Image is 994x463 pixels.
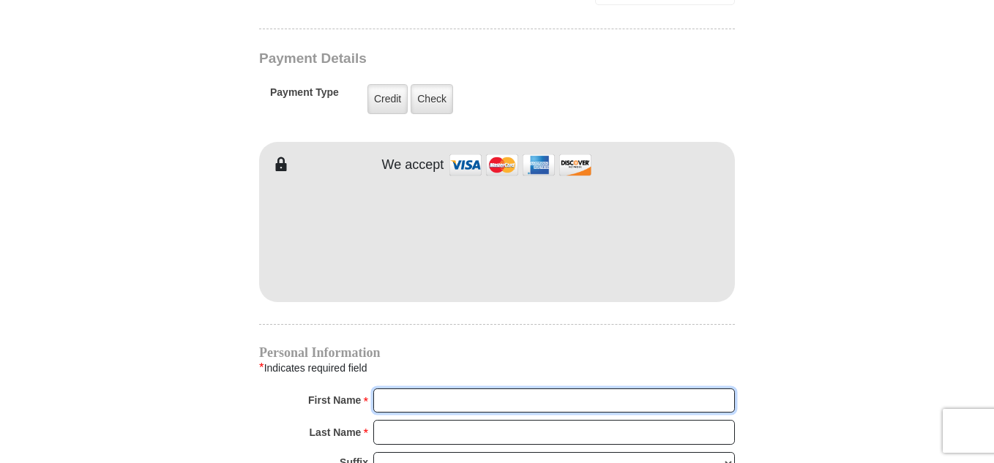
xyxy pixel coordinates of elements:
[270,86,339,106] h5: Payment Type
[308,390,361,410] strong: First Name
[382,157,444,173] h4: We accept
[310,422,362,443] strong: Last Name
[259,50,632,67] h3: Payment Details
[411,84,453,114] label: Check
[367,84,408,114] label: Credit
[259,358,735,377] div: Indicates required field
[259,347,735,358] h4: Personal Information
[447,149,594,181] img: credit cards accepted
